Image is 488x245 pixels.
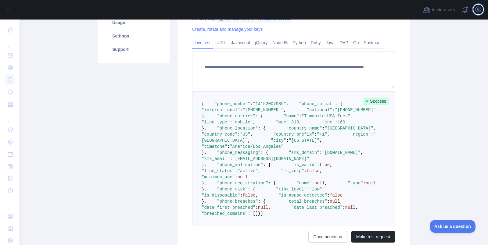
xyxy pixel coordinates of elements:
span: : { [258,199,266,204]
span: , [330,162,332,167]
div: ... [5,37,15,49]
span: , [320,169,322,173]
a: NodeJS [270,38,290,48]
span: "region" [350,132,371,137]
span: "country_name" [286,126,322,131]
span: : [371,132,373,137]
span: "America/Los_Angeles" [230,144,283,149]
span: "name" [296,181,312,186]
span: "country_code" [202,132,238,137]
span: "phone_number" [214,101,250,106]
span: "risk_level" [276,187,307,192]
span: { [202,101,204,106]
span: : [240,108,242,112]
span: , [286,101,289,106]
span: "[EMAIL_ADDRESS][DOMAIN_NAME]" [232,156,309,161]
span: , [268,205,271,210]
span: : [230,156,232,161]
a: Live test [192,38,213,48]
a: Java [323,38,337,48]
span: , [322,187,325,192]
span: : [307,187,309,192]
a: jQuery [253,38,270,48]
span: , [373,126,376,131]
span: null [314,181,325,186]
span: "[PHONE_NUMBER]" [242,108,283,112]
a: Go [351,38,361,48]
span: }, [202,126,207,131]
span: Invite users [432,6,455,13]
span: : { [263,162,271,167]
span: : [320,150,322,155]
a: Ruby [308,38,323,48]
span: false [242,193,255,198]
span: "[PHONE_NUMBER]" [335,108,376,112]
span: : [] [248,211,258,216]
a: Usage [105,16,163,29]
span: null [330,199,340,204]
span: "+1" [317,132,327,137]
span: null [345,205,356,210]
span: : [230,120,232,125]
span: "type" [348,181,363,186]
span: }, [202,199,207,204]
span: "line_status" [202,169,235,173]
span: , [361,150,363,155]
span: "[DOMAIN_NAME]" [322,150,361,155]
div: ... [5,197,15,210]
span: "T-mobile USA Inc." [302,114,350,119]
span: } [258,211,260,216]
span: }, [202,150,207,155]
span: : [327,193,330,198]
span: : [335,120,337,125]
span: "phone_registration" [217,181,268,186]
span: , [350,114,353,119]
a: Create, rotate and manage your keys [192,27,263,32]
span: , [248,138,250,143]
span: : [299,114,301,119]
span: } [260,211,263,216]
span: : [289,120,291,125]
span: , [255,193,258,198]
span: 160 [337,120,345,125]
a: Settings [105,29,163,43]
span: }, [202,187,207,192]
span: "date_last_breached" [291,205,343,210]
span: : [322,126,325,131]
div: ... [5,111,15,123]
span: : [314,132,317,137]
span: , [340,199,343,204]
span: "phone_location" [217,126,258,131]
span: , [253,120,255,125]
span: "active" [238,169,258,173]
iframe: Toggle Customer Support [430,220,476,233]
span: "is_abuse_detected" [278,193,327,198]
span: "low" [309,187,322,192]
span: "timezone" [202,144,227,149]
span: "is_valid" [291,162,317,167]
span: : [332,108,335,112]
span: : { [260,150,268,155]
span: "mobile" [232,120,253,125]
span: : [240,193,242,198]
a: Javascript [228,38,253,48]
span: "breached_domains" [202,211,248,216]
span: "[GEOGRAPHIC_DATA]" [325,126,373,131]
span: : { [248,187,255,192]
span: , [299,120,301,125]
span: : { [258,126,266,131]
span: "total_breaches" [286,199,327,204]
span: : [304,169,307,173]
span: : [227,144,230,149]
span: "US" [240,132,250,137]
span: , [327,132,330,137]
span: }, [202,181,207,186]
span: true [320,162,330,167]
a: Postman [361,38,383,48]
span: "mnc" [322,120,335,125]
span: "sms_email" [202,156,230,161]
span: , [258,169,260,173]
a: Documentation [308,231,347,243]
span: "phone_format" [299,101,335,106]
span: : [312,181,314,186]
